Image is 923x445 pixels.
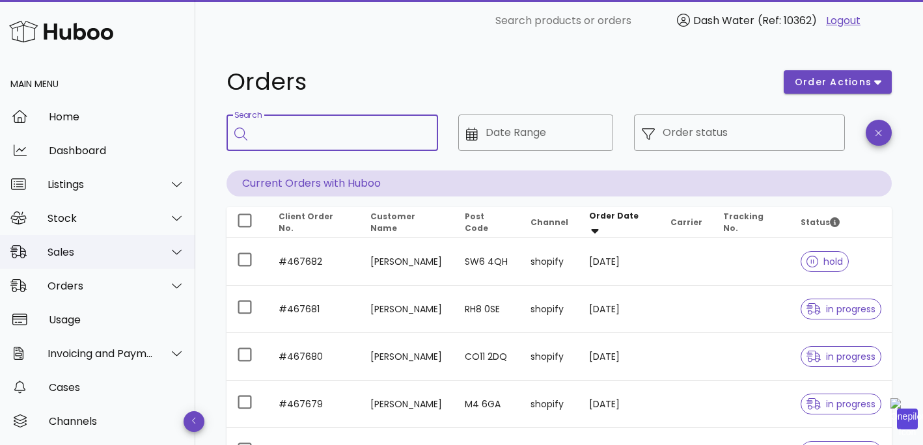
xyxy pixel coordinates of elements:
td: [PERSON_NAME] [360,286,454,333]
td: M4 6GA [454,381,519,428]
td: [PERSON_NAME] [360,381,454,428]
div: Channels [49,415,185,427]
span: in progress [806,399,875,409]
span: in progress [806,304,875,314]
td: #467681 [268,286,360,333]
td: #467680 [268,333,360,381]
label: Search [234,111,262,120]
td: #467682 [268,238,360,286]
span: Channel [530,217,568,228]
span: Customer Name [370,211,415,234]
td: [PERSON_NAME] [360,238,454,286]
td: [DATE] [579,333,660,381]
td: #467679 [268,381,360,428]
div: Sales [48,246,154,258]
div: Listings [48,178,154,191]
th: Customer Name [360,207,454,238]
span: Dash Water [693,13,754,28]
td: shopify [520,238,579,286]
div: Dashboard [49,144,185,157]
div: Usage [49,314,185,326]
span: order actions [794,75,872,89]
th: Channel [520,207,579,238]
td: [DATE] [579,381,660,428]
h1: Orders [227,70,768,94]
p: Current Orders with Huboo [227,170,892,196]
th: Status [790,207,892,238]
th: Carrier [660,207,713,238]
td: [DATE] [579,238,660,286]
div: Orders [48,280,154,292]
span: in progress [806,352,875,361]
span: Post Code [465,211,488,234]
span: Carrier [670,217,702,228]
span: Tracking No. [723,211,764,234]
td: [PERSON_NAME] [360,333,454,381]
td: [DATE] [579,286,660,333]
td: shopify [520,381,579,428]
span: Status [801,217,840,228]
td: SW6 4QH [454,238,519,286]
td: shopify [520,286,579,333]
img: Huboo Logo [9,18,113,46]
div: Invoicing and Payments [48,347,154,360]
th: Post Code [454,207,519,238]
a: Logout [826,13,861,29]
span: Client Order No. [279,211,333,234]
td: shopify [520,333,579,381]
button: order actions [784,70,892,94]
td: RH8 0SE [454,286,519,333]
th: Tracking No. [713,207,790,238]
th: Order Date: Sorted descending. Activate to remove sorting. [579,207,660,238]
span: (Ref: 10362) [758,13,817,28]
div: Stock [48,212,154,224]
td: CO11 2DQ [454,333,519,381]
span: hold [806,257,843,266]
div: Cases [49,381,185,394]
div: Home [49,111,185,123]
span: Order Date [589,210,639,221]
th: Client Order No. [268,207,360,238]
